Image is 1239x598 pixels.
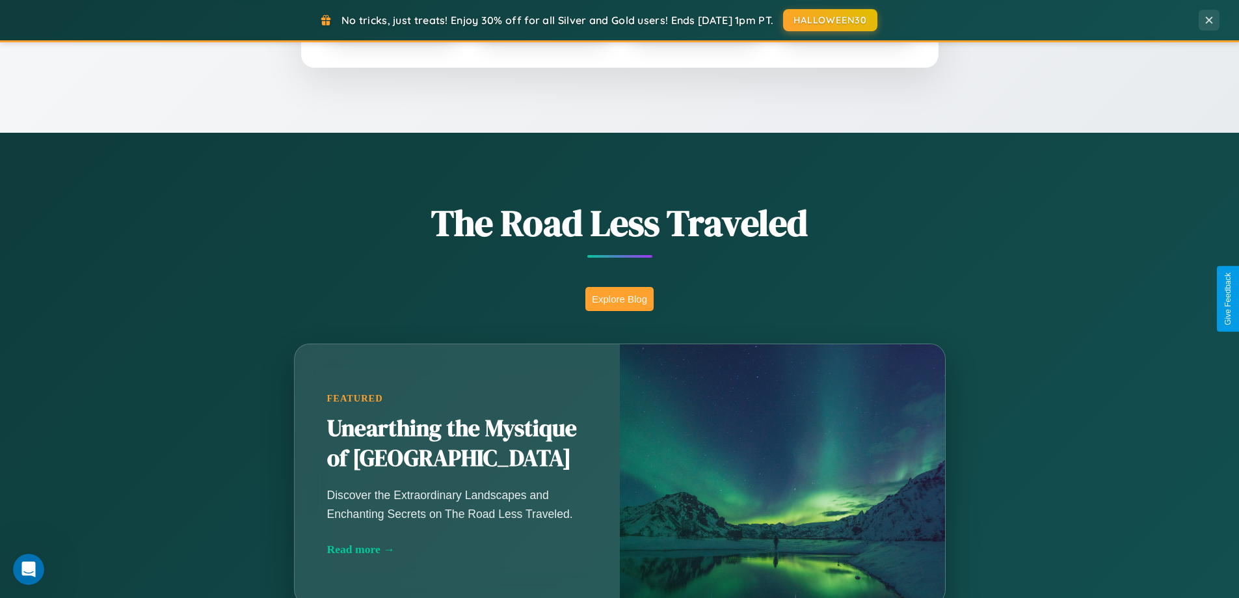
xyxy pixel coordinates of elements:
button: HALLOWEEN30 [783,9,877,31]
h1: The Road Less Traveled [230,198,1010,248]
div: Featured [327,393,587,404]
p: Discover the Extraordinary Landscapes and Enchanting Secrets on The Road Less Traveled. [327,486,587,523]
iframe: Intercom live chat [13,554,44,585]
div: Read more → [327,543,587,556]
h2: Unearthing the Mystique of [GEOGRAPHIC_DATA] [327,414,587,474]
button: Explore Blog [585,287,654,311]
div: Give Feedback [1223,273,1232,325]
span: No tricks, just treats! Enjoy 30% off for all Silver and Gold users! Ends [DATE] 1pm PT. [341,14,773,27]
